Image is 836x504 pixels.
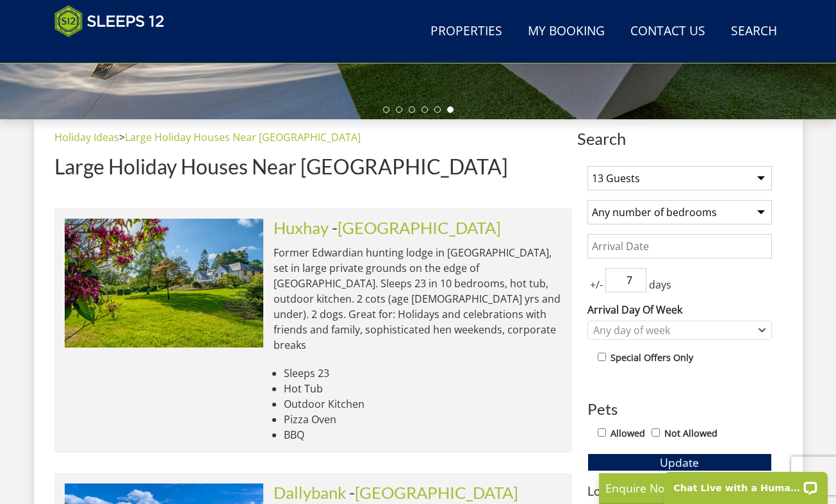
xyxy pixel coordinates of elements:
[425,17,507,46] a: Properties
[125,130,361,144] a: Large Holiday Houses Near [GEOGRAPHIC_DATA]
[355,483,518,502] a: [GEOGRAPHIC_DATA]
[587,302,772,317] label: Arrival Day Of Week
[332,218,501,237] span: -
[590,323,756,337] div: Any day of week
[625,17,710,46] a: Contact Us
[587,453,772,471] button: Update
[587,321,772,340] div: Combobox
[274,245,562,353] p: Former Edwardian hunting lodge in [GEOGRAPHIC_DATA], set in large private grounds on the edge of ...
[646,277,674,292] span: days
[274,483,346,502] a: Dallybank
[605,480,798,496] p: Enquire Now
[119,130,125,144] span: >
[274,218,329,237] a: Huxhay
[577,130,782,147] span: Search
[284,396,562,412] li: Outdoor Kitchen
[656,464,836,504] iframe: LiveChat chat widget
[726,17,782,46] a: Search
[349,483,518,502] span: -
[660,455,699,470] span: Update
[54,5,165,37] img: Sleeps 12
[611,426,645,441] label: Allowed
[65,219,263,347] img: duxhams-somerset-holiday-accomodation-sleeps-12.original.jpg
[284,381,562,396] li: Hot Tub
[284,412,562,427] li: Pizza Oven
[611,351,693,365] label: Special Offers Only
[587,401,772,417] h3: Pets
[284,427,562,442] li: BBQ
[664,426,717,441] label: Not Allowed
[587,484,772,498] h3: Location
[48,45,183,56] iframe: Customer reviews powered by Trustpilot
[587,234,772,258] input: Arrival Date
[523,17,610,46] a: My Booking
[54,130,119,144] a: Holiday Ideas
[54,155,572,178] h1: Large Holiday Houses Near [GEOGRAPHIC_DATA]
[338,218,501,237] a: [GEOGRAPHIC_DATA]
[284,365,562,381] li: Sleeps 23
[587,277,605,292] span: +/-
